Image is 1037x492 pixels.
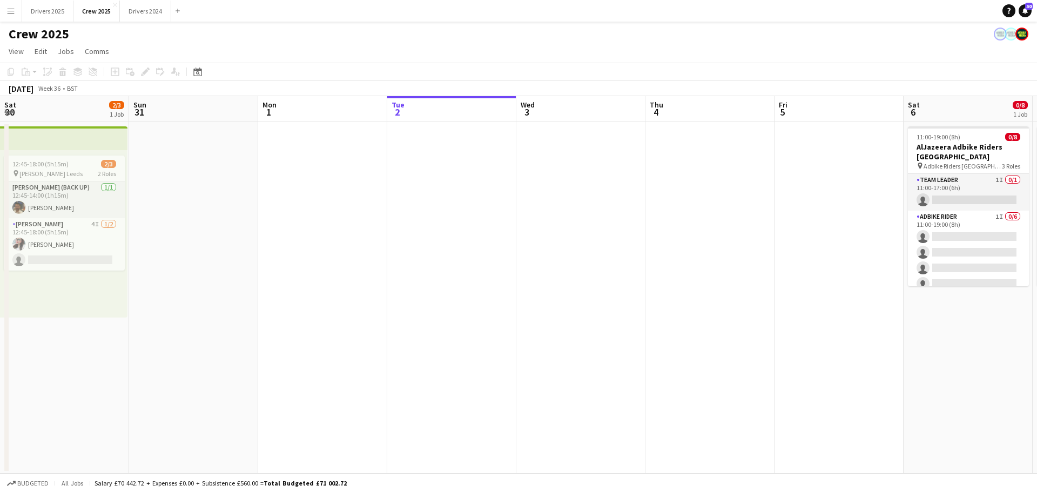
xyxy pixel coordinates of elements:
span: Comms [85,46,109,56]
div: BST [67,84,78,92]
span: Sat [908,100,920,110]
span: [PERSON_NAME] Leeds [19,170,83,178]
span: 2 [390,106,405,118]
button: Crew 2025 [73,1,120,22]
span: View [9,46,24,56]
h3: AlJazeera Adbike Riders [GEOGRAPHIC_DATA] [908,142,1029,161]
span: Week 36 [36,84,63,92]
span: 3 [519,106,535,118]
span: Budgeted [17,480,49,487]
span: Wed [521,100,535,110]
div: Salary £70 442.72 + Expenses £0.00 + Subsistence £560.00 = [95,479,347,487]
button: Drivers 2024 [120,1,171,22]
app-job-card: 12:45-18:00 (5h15m)2/3 [PERSON_NAME] Leeds2 Roles[PERSON_NAME] (Back Up)1/112:45-14:00 (1h15m)[PE... [4,156,125,271]
span: 1 [261,106,277,118]
span: 5 [777,106,787,118]
app-user-avatar: Claire Stewart [1005,28,1018,41]
app-job-card: 11:00-19:00 (8h)0/8AlJazeera Adbike Riders [GEOGRAPHIC_DATA] Adbike Riders [GEOGRAPHIC_DATA]3 Rol... [908,126,1029,286]
span: Total Budgeted £71 002.72 [264,479,347,487]
span: 31 [132,106,146,118]
button: Drivers 2025 [22,1,73,22]
a: Comms [80,44,113,58]
span: 2/3 [109,101,124,109]
span: All jobs [59,479,85,487]
app-card-role: Adbike Rider1I0/611:00-19:00 (8h) [908,211,1029,326]
span: 4 [648,106,663,118]
span: Adbike Riders [GEOGRAPHIC_DATA] [924,162,1002,170]
app-user-avatar: Claire Stewart [994,28,1007,41]
a: 50 [1019,4,1032,17]
span: Sun [133,100,146,110]
span: 11:00-19:00 (8h) [917,133,960,141]
a: View [4,44,28,58]
app-card-role: [PERSON_NAME]4I1/212:45-18:00 (5h15m)[PERSON_NAME] [4,218,125,271]
span: Edit [35,46,47,56]
app-card-role: Team Leader1I0/111:00-17:00 (6h) [908,174,1029,211]
span: Thu [650,100,663,110]
span: 0/8 [1005,133,1020,141]
span: 2/3 [101,160,116,168]
app-card-role: [PERSON_NAME] (Back Up)1/112:45-14:00 (1h15m)[PERSON_NAME] [4,181,125,218]
span: Jobs [58,46,74,56]
span: Sat [4,100,16,110]
a: Edit [30,44,51,58]
h1: Crew 2025 [9,26,69,42]
span: 30 [3,106,16,118]
span: Fri [779,100,787,110]
a: Jobs [53,44,78,58]
span: 6 [906,106,920,118]
div: [DATE] [9,83,33,94]
span: 50 [1025,3,1033,10]
span: Mon [262,100,277,110]
span: 3 Roles [1002,162,1020,170]
div: 1 Job [1013,110,1027,118]
span: 2 Roles [98,170,116,178]
div: 1 Job [110,110,124,118]
span: 0/8 [1013,101,1028,109]
app-user-avatar: Nicola Price [1015,28,1028,41]
button: Budgeted [5,477,50,489]
span: 12:45-18:00 (5h15m) [12,160,69,168]
span: Tue [392,100,405,110]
